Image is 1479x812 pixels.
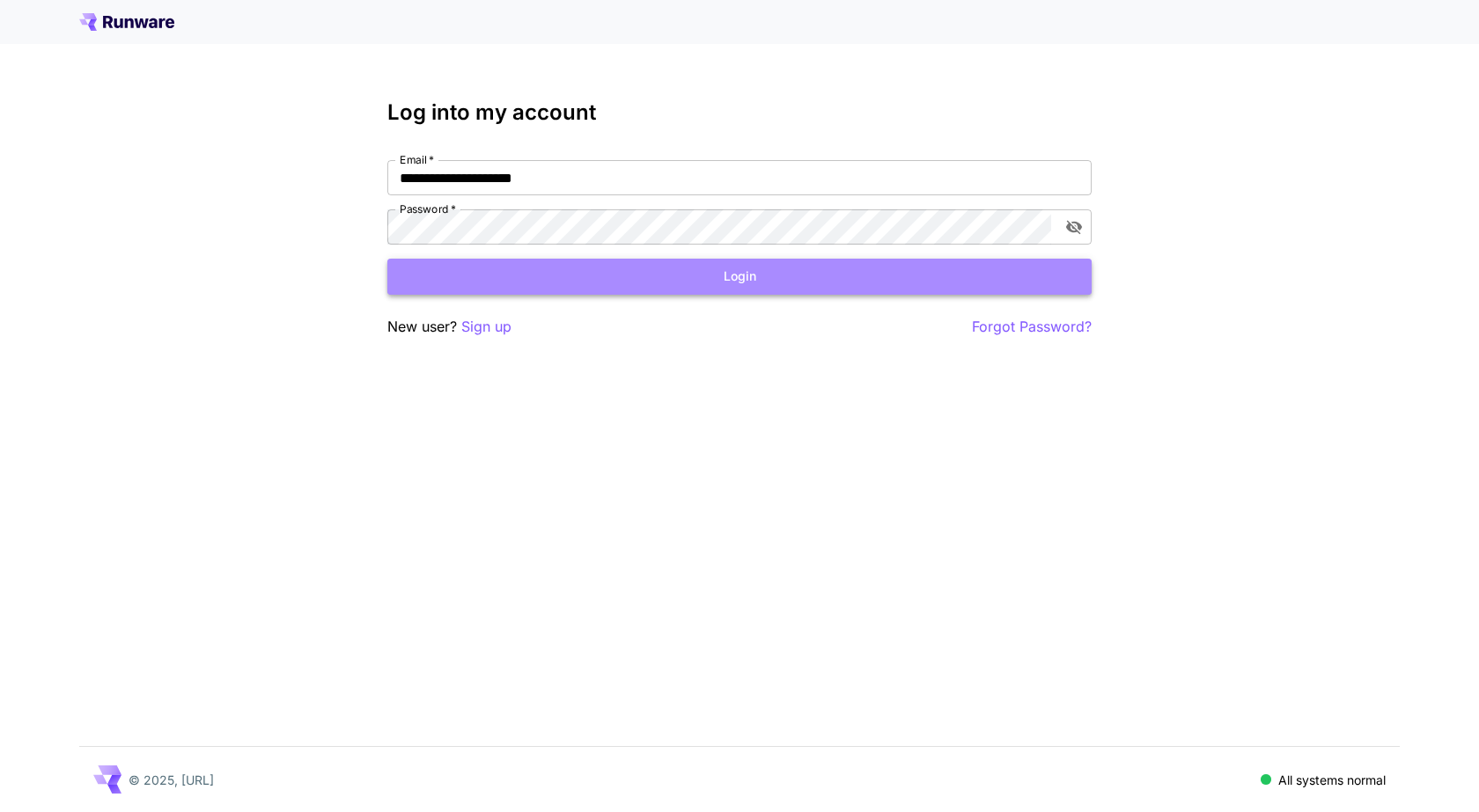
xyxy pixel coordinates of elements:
p: New user? [387,316,511,338]
p: © 2025, [URL] [129,771,214,789]
p: All systems normal [1278,771,1386,789]
button: Sign up [461,316,511,338]
button: Forgot Password? [972,316,1092,338]
button: toggle password visibility [1058,211,1090,243]
button: Login [387,259,1092,295]
label: Email [400,152,434,167]
h3: Log into my account [387,100,1092,125]
label: Password [400,201,456,216]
